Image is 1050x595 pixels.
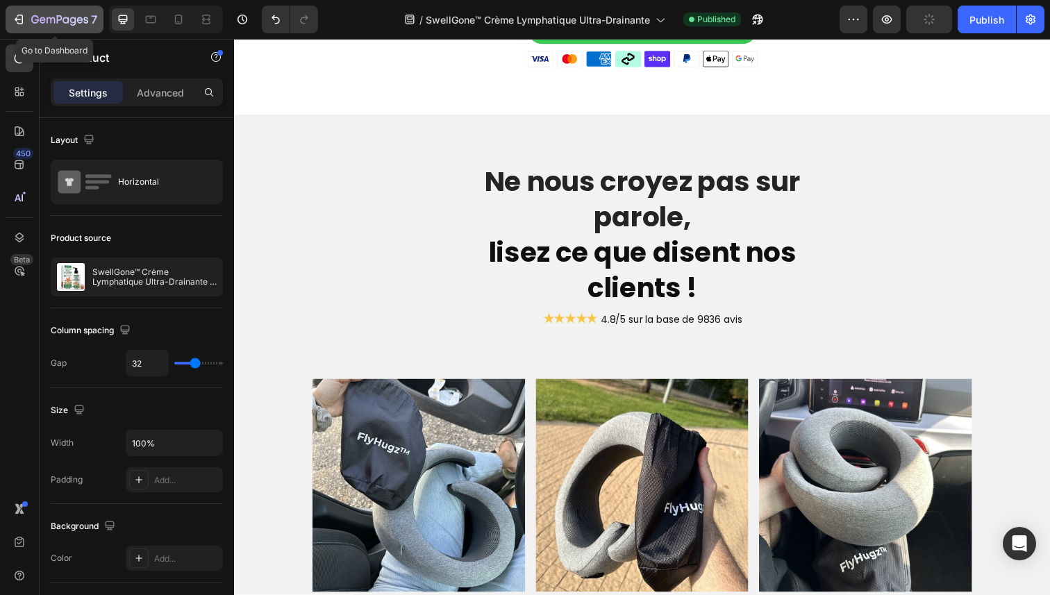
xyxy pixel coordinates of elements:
[51,357,67,369] div: Gap
[91,11,97,28] p: 7
[260,199,574,274] span: lisez ce que disent nos clients !
[137,85,184,100] p: Advanced
[315,277,371,294] strong: ★★★★★
[958,6,1016,33] button: Publish
[262,6,318,33] div: Undo/Redo
[969,12,1004,27] div: Publish
[536,348,753,565] img: gempages_540190890933617569-d56358f7-03bf-4d37-8669-3dd429866486.jpg
[243,126,590,274] h2: Ne nous croyez pas sur parole,
[51,131,97,150] div: Layout
[51,474,83,486] div: Padding
[51,232,111,244] div: Product source
[10,254,33,265] div: Beta
[51,552,72,564] div: Color
[154,474,219,487] div: Add...
[308,348,526,565] img: gempages_540190890933617569-1b7ac020-c62b-4043-8038-9a1e1462471a.jpg
[419,12,423,27] span: /
[57,263,85,291] img: product feature img
[92,267,217,287] p: SwellGone™ Crème Lymphatique Ultra-Drainante | Élimine œdèmes, gonflements et [MEDICAL_DATA] dès ...
[697,13,735,26] span: Published
[51,437,74,449] div: Width
[374,280,519,294] span: 4.8/5 sur la base de 9836 avis
[118,166,203,198] div: Horizontal
[51,401,87,420] div: Size
[1003,527,1036,560] div: Open Intercom Messenger
[234,39,1050,595] iframe: Design area
[51,517,118,536] div: Background
[126,430,222,455] input: Auto
[154,553,219,565] div: Add...
[80,348,297,565] img: gempages_540190890933617569-97b1a797-cb92-4a3e-b0f6-e221cba5394a.jpg
[126,351,168,376] input: Auto
[426,12,650,27] span: SwellGone™ Crème Lymphatique Ultra-Drainante
[6,6,103,33] button: 7
[67,49,185,66] p: Product
[69,85,108,100] p: Settings
[51,321,133,340] div: Column spacing
[13,148,33,159] div: 450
